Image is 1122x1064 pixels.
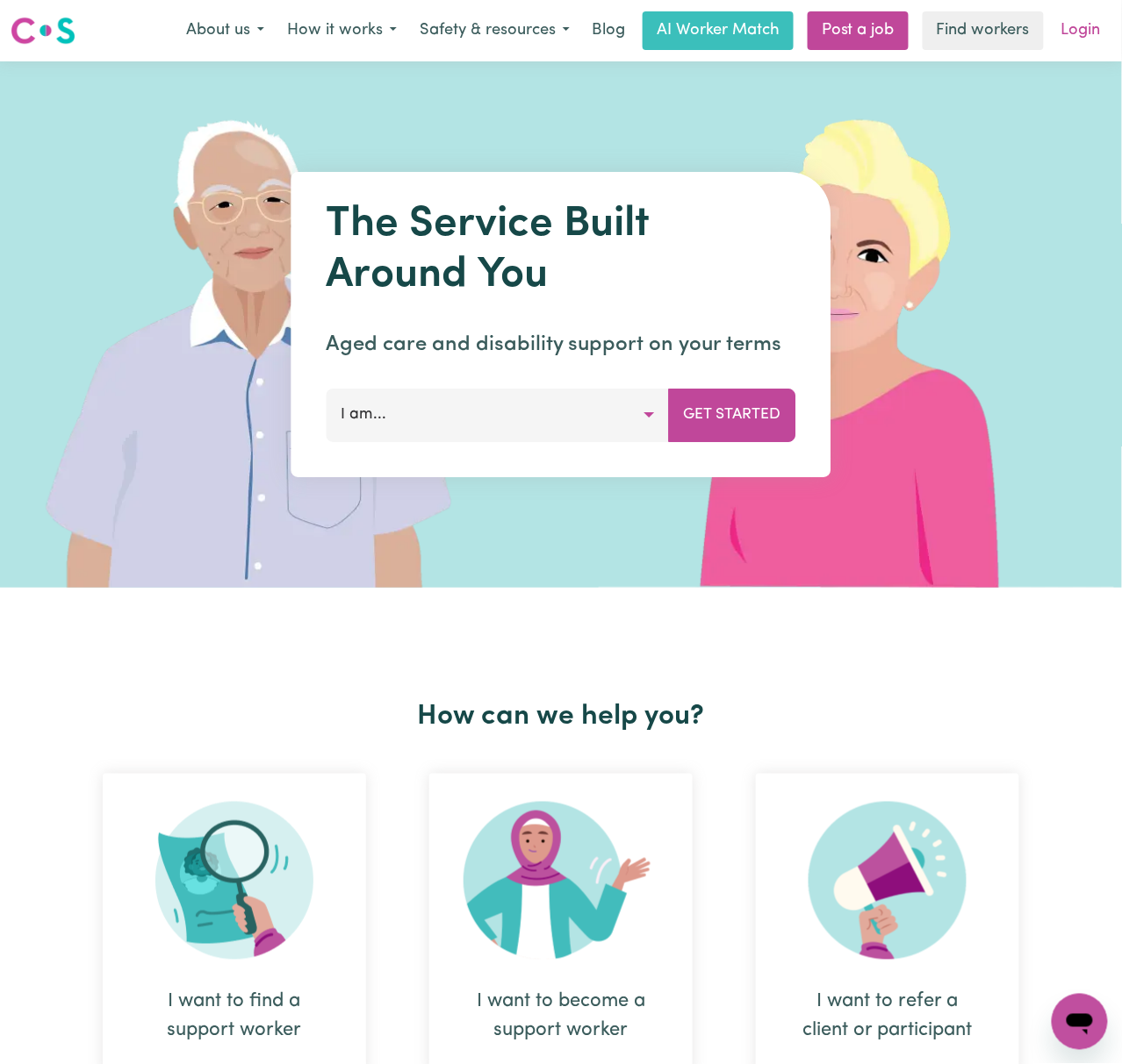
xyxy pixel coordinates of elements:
button: About us [175,12,276,49]
h1: The Service Built Around You [327,200,796,301]
a: Post a job [808,11,909,50]
img: Refer [809,802,967,960]
a: AI Worker Match [643,11,794,50]
p: Aged care and disability support on your terms [327,329,796,361]
div: I want to become a support worker [471,988,651,1046]
a: Find workers [923,11,1044,50]
button: How it works [276,12,408,49]
a: Blog [581,11,636,50]
div: I want to find a support worker [145,988,324,1046]
div: I want to refer a client or participant [798,988,977,1046]
button: I am... [327,389,670,441]
button: Get Started [669,389,796,441]
img: Become Worker [464,802,658,960]
button: Safety & resources [408,12,581,49]
a: Careseekers logo [11,11,76,51]
img: Careseekers logo [11,15,76,46]
img: Search [155,802,313,960]
h2: How can we help you? [71,700,1051,733]
iframe: Button to launch messaging window [1052,994,1108,1050]
a: Login [1051,11,1111,50]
